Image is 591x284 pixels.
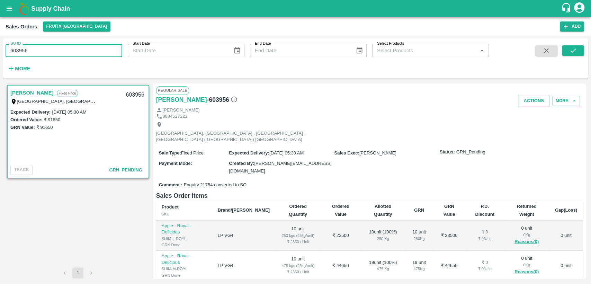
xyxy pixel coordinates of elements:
[475,204,494,216] b: P.D. Discount
[377,41,404,46] label: Select Products
[510,255,544,276] div: 0 unit
[6,44,122,57] input: Enter SO ID
[560,21,584,32] button: Add
[281,269,315,275] div: ₹ 2350 / Unit
[156,130,312,143] p: [GEOGRAPHIC_DATA], [GEOGRAPHIC_DATA] , [GEOGRAPHIC_DATA] , [GEOGRAPHIC_DATA] ([GEOGRAPHIC_DATA]) ...
[456,149,485,156] span: GRN_Pending
[411,229,427,242] div: 10 unit
[229,161,331,174] span: [PERSON_NAME][EMAIL_ADDRESS][DOMAIN_NAME]
[411,266,427,272] div: 475 Kg
[133,41,150,46] label: Start Date
[159,182,182,188] label: Comment :
[162,236,207,242] div: SHIM-L-ROYL
[433,221,465,251] td: ₹ 23500
[549,251,583,281] td: 0 unit
[212,251,275,281] td: LP VG4
[353,44,366,57] button: Choose date
[44,117,60,122] label: ₹ 91650
[281,232,315,239] div: 250 kgs (25kg/unit)
[321,221,360,251] td: ₹ 23500
[510,232,544,238] div: 0 Kg
[218,207,270,213] b: Brand/[PERSON_NAME]
[471,229,499,236] div: ₹ 0
[366,229,400,242] div: 10 unit ( 100 %)
[231,44,244,57] button: Choose date
[52,109,86,115] label: [DATE] 05:30 AM
[517,204,537,216] b: Returned Weight
[332,204,350,216] b: Ordered Value
[10,109,51,115] label: Expected Delivery :
[229,161,254,166] label: Created By :
[549,221,583,251] td: 0 unit
[162,113,187,120] p: 8884527222
[250,44,350,57] input: End Date
[471,259,499,266] div: ₹ 0
[207,95,238,105] h6: - 603956
[43,21,111,32] button: Select DC
[366,236,400,242] div: 250 Kg
[156,191,583,201] h6: Sales Order Items
[162,223,207,236] p: Apple - Royal - Delicious
[57,90,78,97] p: Fixed Price
[15,66,30,71] strong: More
[58,267,98,278] nav: pagination navigation
[17,2,31,16] img: logo
[72,267,83,278] button: page 1
[6,63,32,74] button: More
[31,4,561,14] a: Supply Chain
[1,1,17,17] button: open drawer
[159,161,192,166] label: Payment Mode :
[255,41,271,46] label: End Date
[159,150,181,156] label: Sale Type :
[162,204,179,210] b: Product
[162,107,199,114] p: [PERSON_NAME]
[366,259,400,272] div: 19 unit ( 100 %)
[411,236,427,242] div: 250 Kg
[17,98,314,104] label: [GEOGRAPHIC_DATA], [GEOGRAPHIC_DATA] , [GEOGRAPHIC_DATA] , [GEOGRAPHIC_DATA] ([GEOGRAPHIC_DATA]) ...
[269,150,304,156] span: [DATE] 05:30 AM
[10,41,21,46] label: SO ID
[477,46,486,55] button: Open
[162,242,207,248] div: GRN Done
[36,125,53,130] label: ₹ 91650
[275,221,321,251] td: 10 unit
[510,268,544,276] button: Reasons(0)
[411,259,427,272] div: 19 unit
[359,150,396,156] span: [PERSON_NAME]
[374,204,392,216] b: Allotted Quantity
[433,251,465,281] td: ₹ 44650
[109,167,142,172] span: GRN_Pending
[366,266,400,272] div: 475 Kg
[10,88,54,97] a: [PERSON_NAME]
[440,149,455,156] label: Status:
[443,204,455,216] b: GRN Value
[471,266,499,272] div: ₹ 0 / Unit
[414,207,424,213] b: GRN
[181,150,204,156] span: Fixed Price
[10,125,35,130] label: GRN Value:
[10,117,42,122] label: Ordered Value:
[229,150,269,156] label: Expected Delivery :
[374,46,475,55] input: Select Products
[281,239,315,245] div: ₹ 2350 / Unit
[518,95,549,107] button: Actions
[156,86,189,95] span: Regular Sale
[561,2,573,15] div: customer-support
[510,225,544,246] div: 0 unit
[162,266,207,272] div: SHIM-M-ROYL
[321,251,360,281] td: ₹ 44650
[573,1,585,16] div: account of current user
[212,221,275,251] td: LP VG4
[289,204,307,216] b: Ordered Quantity
[281,263,315,269] div: 475 kgs (25kg/unit)
[555,207,577,213] b: Gap(Loss)
[156,95,207,105] a: [PERSON_NAME]
[471,236,499,242] div: ₹ 0 / Unit
[334,150,359,156] label: Sales Exec :
[162,272,207,278] div: GRN Done
[31,5,70,12] b: Supply Chain
[162,253,207,266] p: Apple - Royal - Delicious
[162,211,207,217] div: SKU
[128,44,228,57] input: Start Date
